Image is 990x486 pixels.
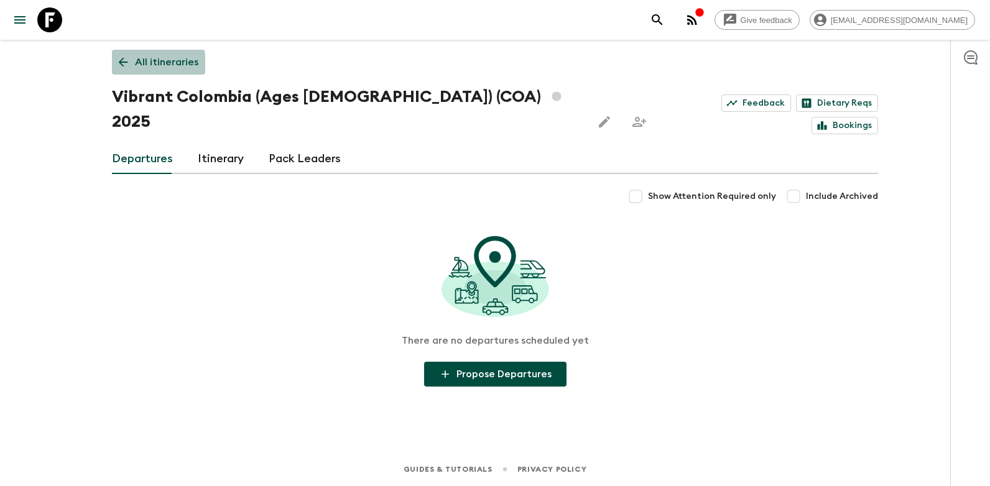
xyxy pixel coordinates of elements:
a: Pack Leaders [269,144,341,174]
a: All itineraries [112,50,205,75]
button: Propose Departures [424,362,567,387]
div: [EMAIL_ADDRESS][DOMAIN_NAME] [810,10,975,30]
span: Include Archived [806,190,878,203]
h1: Vibrant Colombia (Ages [DEMOGRAPHIC_DATA]) (COA) 2025 [112,85,582,134]
button: Edit this itinerary [592,109,617,134]
span: Give feedback [734,16,799,25]
button: search adventures [645,7,670,32]
a: Privacy Policy [517,462,586,476]
span: Share this itinerary [627,109,652,134]
span: [EMAIL_ADDRESS][DOMAIN_NAME] [824,16,974,25]
a: Feedback [721,94,791,112]
a: Itinerary [198,144,244,174]
a: Departures [112,144,173,174]
button: menu [7,7,32,32]
a: Dietary Reqs [796,94,878,112]
a: Bookings [812,117,878,134]
a: Guides & Tutorials [404,462,493,476]
span: Show Attention Required only [648,190,776,203]
p: There are no departures scheduled yet [402,334,589,347]
p: All itineraries [135,55,198,70]
a: Give feedback [715,10,800,30]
